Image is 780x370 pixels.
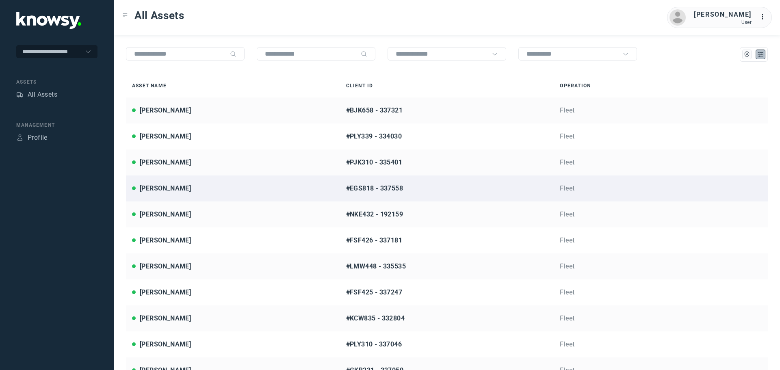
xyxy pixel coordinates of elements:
[122,13,128,18] div: Toggle Menu
[16,91,24,98] div: Assets
[140,210,191,219] div: [PERSON_NAME]
[132,82,334,89] div: Asset Name
[560,288,762,297] div: Fleet
[16,134,24,141] div: Profile
[16,133,48,143] a: ProfileProfile
[361,51,367,57] div: Search
[126,201,768,227] a: [PERSON_NAME]#NKE432 - 192159Fleet
[126,331,768,357] a: [PERSON_NAME]#PLY310 - 337046Fleet
[757,51,764,58] div: List
[560,184,762,193] div: Fleet
[230,51,236,57] div: Search
[126,253,768,279] a: [PERSON_NAME]#LMW448 - 335535Fleet
[140,288,191,297] div: [PERSON_NAME]
[760,14,768,20] tspan: ...
[28,133,48,143] div: Profile
[346,210,548,219] div: #NKE432 - 192159
[760,12,769,22] div: :
[140,236,191,245] div: [PERSON_NAME]
[743,51,751,58] div: Map
[346,314,548,323] div: #KCW835 - 332804
[346,106,548,115] div: #BJK658 - 337321
[346,340,548,349] div: #PLY310 - 337046
[140,184,191,193] div: [PERSON_NAME]
[16,12,81,29] img: Application Logo
[560,106,762,115] div: Fleet
[140,158,191,167] div: [PERSON_NAME]
[560,236,762,245] div: Fleet
[16,78,97,86] div: Assets
[694,19,752,25] div: User
[126,305,768,331] a: [PERSON_NAME]#KCW835 - 332804Fleet
[16,90,57,100] a: AssetsAll Assets
[560,158,762,167] div: Fleet
[346,132,548,141] div: #PLY339 - 334030
[560,132,762,141] div: Fleet
[140,314,191,323] div: [PERSON_NAME]
[126,97,768,123] a: [PERSON_NAME]#BJK658 - 337321Fleet
[346,262,548,271] div: #LMW448 - 335535
[560,314,762,323] div: Fleet
[346,158,548,167] div: #PJK310 - 335401
[126,149,768,175] a: [PERSON_NAME]#PJK310 - 335401Fleet
[346,236,548,245] div: #FSF426 - 337181
[126,175,768,201] a: [PERSON_NAME]#EGS818 - 337558Fleet
[560,262,762,271] div: Fleet
[28,90,57,100] div: All Assets
[560,340,762,349] div: Fleet
[760,12,769,23] div: :
[560,82,762,89] div: Operation
[140,106,191,115] div: [PERSON_NAME]
[16,121,97,129] div: Management
[140,132,191,141] div: [PERSON_NAME]
[140,340,191,349] div: [PERSON_NAME]
[346,82,548,89] div: Client ID
[140,262,191,271] div: [PERSON_NAME]
[346,288,548,297] div: #FSF425 - 337247
[694,10,752,19] div: [PERSON_NAME]
[126,123,768,149] a: [PERSON_NAME]#PLY339 - 334030Fleet
[669,9,686,26] img: avatar.png
[346,184,548,193] div: #EGS818 - 337558
[126,279,768,305] a: [PERSON_NAME]#FSF425 - 337247Fleet
[560,210,762,219] div: Fleet
[134,8,184,23] span: All Assets
[126,227,768,253] a: [PERSON_NAME]#FSF426 - 337181Fleet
